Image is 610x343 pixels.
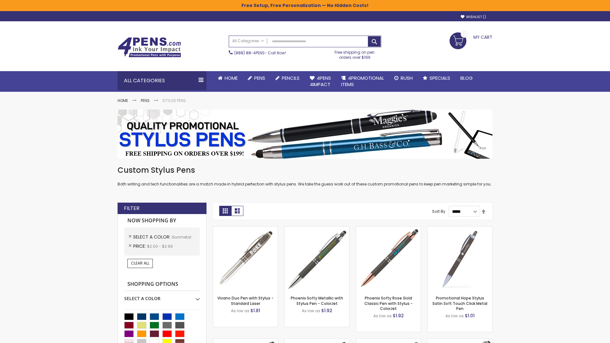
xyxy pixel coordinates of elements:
span: Pencils [282,75,300,81]
h1: Custom Stylus Pens [118,165,492,175]
a: Home [118,98,128,103]
a: Phoenix Softy Metallic with Stylus Pen - ColorJet-Gunmetal [285,226,349,232]
div: Select A Color [124,291,200,302]
span: Pens [254,75,265,81]
a: Wishlist [461,15,486,19]
img: Phoenix Softy Rose Gold Classic Pen with Stylus - ColorJet-Gunmetal [356,226,421,291]
span: $1.01 [465,313,475,319]
img: 4Pens Custom Pens and Promotional Products [118,37,181,57]
a: All Categories [229,36,267,46]
span: Clear All [131,260,149,266]
strong: Stylus Pens [162,98,186,103]
span: Gunmetal [172,234,191,240]
a: 4Pens4impact [305,71,336,92]
span: 4Pens 4impact [310,75,331,88]
span: Rush [401,75,413,81]
img: Promotional Hope Stylus Satin Soft Touch Click Metal Pen-Gunmetal [428,226,492,291]
span: Home [225,75,238,81]
div: Free shipping on pen orders over $199 [328,47,382,60]
div: Both writing and tech functionalities are a match made in hybrid perfection with stylus pens. We ... [118,165,492,187]
span: As low as [302,308,320,313]
a: Phoenix Softy Rose Gold Classic Pen with Stylus - ColorJet-Gunmetal [356,226,421,232]
div: All Categories [118,71,207,90]
a: Pencils [270,71,305,85]
span: - Call Now! [234,50,286,56]
span: $1.81 [250,307,260,314]
strong: Shopping Options [124,278,200,291]
a: Phoenix Softy Metallic with Stylus Pen - ColorJet [291,295,343,306]
a: Promotional Hope Stylus Satin Soft Touch Click Metal Pen-Gunmetal [428,226,492,232]
strong: Filter [124,205,139,212]
a: Specials [418,71,455,85]
a: Home [213,71,243,85]
span: Specials [430,75,450,81]
a: Pens [141,98,150,103]
span: $1.92 [393,313,404,319]
img: Stylus Pens [118,110,492,159]
span: Price [133,243,147,249]
a: Pens [243,71,270,85]
strong: Grid [219,206,231,216]
span: $2.00 - $2.99 [147,244,173,249]
a: (888) 88-4PENS [234,50,265,56]
label: Sort By [432,209,445,214]
span: As low as [231,308,249,313]
a: Promotional Hope Stylus Satin Soft Touch Click Metal Pen [432,295,487,311]
span: 4PROMOTIONAL ITEMS [341,75,384,88]
a: Phoenix Softy Rose Gold Classic Pen with Stylus - ColorJet [364,295,413,311]
span: As low as [445,313,464,319]
a: Clear All [127,259,153,268]
a: Vivano Duo Pen with Stylus - Standard Laser-Gunmetal [213,226,278,232]
img: Vivano Duo Pen with Stylus - Standard Laser-Gunmetal [213,226,278,291]
img: Phoenix Softy Metallic with Stylus Pen - ColorJet-Gunmetal [285,226,349,291]
a: Rush [389,71,418,85]
span: $1.92 [321,307,332,314]
a: Blog [455,71,478,85]
span: Blog [460,75,473,81]
a: Vivano Duo Pen with Stylus - Standard Laser [217,295,274,306]
span: Select A Color [133,234,172,240]
span: All Categories [232,38,264,44]
span: As low as [373,313,392,319]
a: 4PROMOTIONALITEMS [336,71,389,92]
strong: Now Shopping by [124,214,200,227]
